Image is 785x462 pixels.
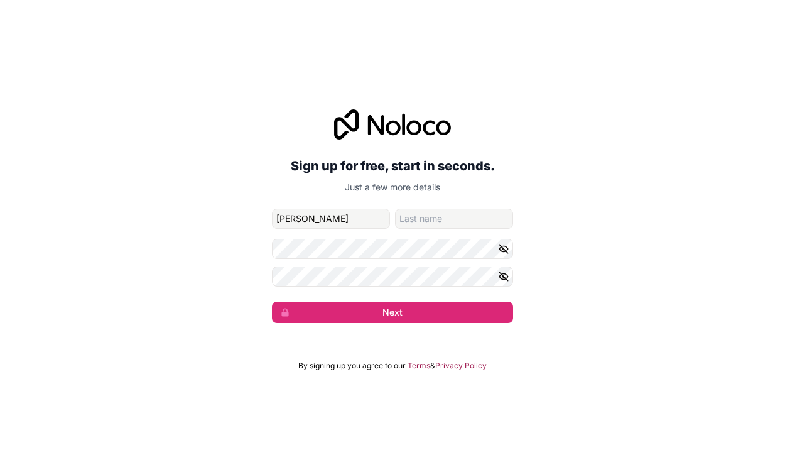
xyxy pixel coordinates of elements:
input: Confirm password [272,267,513,287]
input: family-name [395,209,513,229]
h2: Sign up for free, start in seconds. [272,155,513,177]
input: given-name [272,209,390,229]
a: Terms [408,361,430,371]
p: Just a few more details [272,181,513,194]
span: & [430,361,435,371]
span: By signing up you agree to our [298,361,406,371]
button: Next [272,302,513,323]
input: Password [272,239,513,259]
a: Privacy Policy [435,361,487,371]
